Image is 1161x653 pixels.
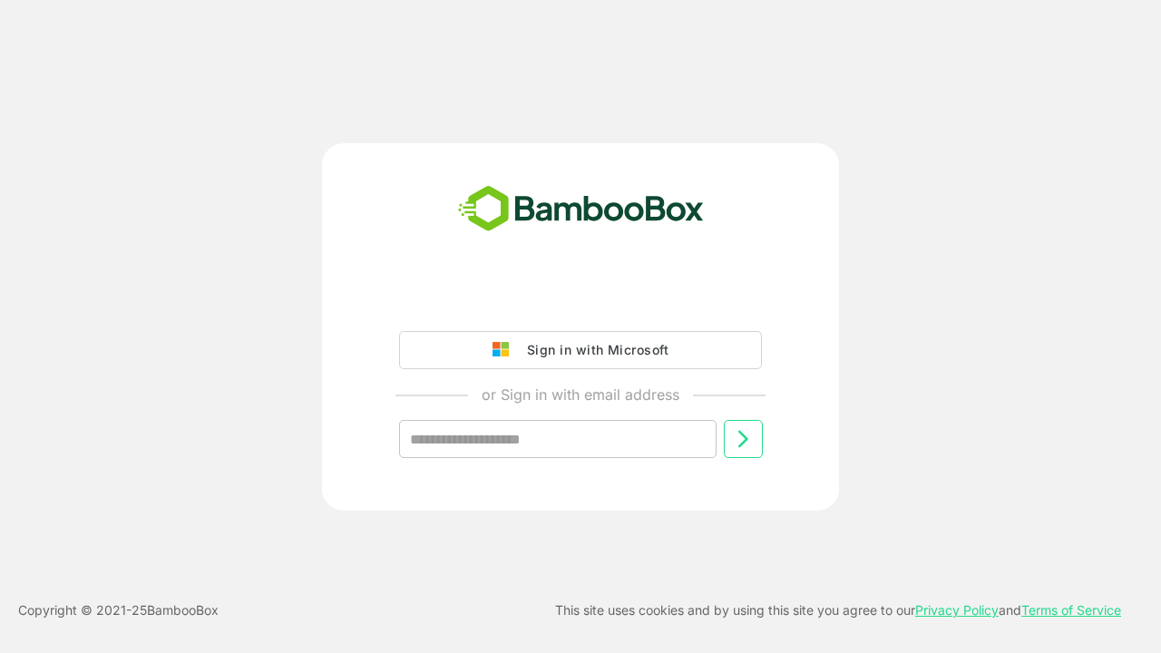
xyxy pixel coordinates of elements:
img: bamboobox [448,180,714,239]
iframe: Sign in with Google Button [390,280,771,320]
p: This site uses cookies and by using this site you agree to our and [555,599,1121,621]
p: Copyright © 2021- 25 BambooBox [18,599,219,621]
button: Sign in with Microsoft [399,331,762,369]
a: Privacy Policy [915,602,999,618]
div: Sign in with Microsoft [518,338,668,362]
p: or Sign in with email address [482,384,679,405]
img: google [493,342,518,358]
a: Terms of Service [1021,602,1121,618]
